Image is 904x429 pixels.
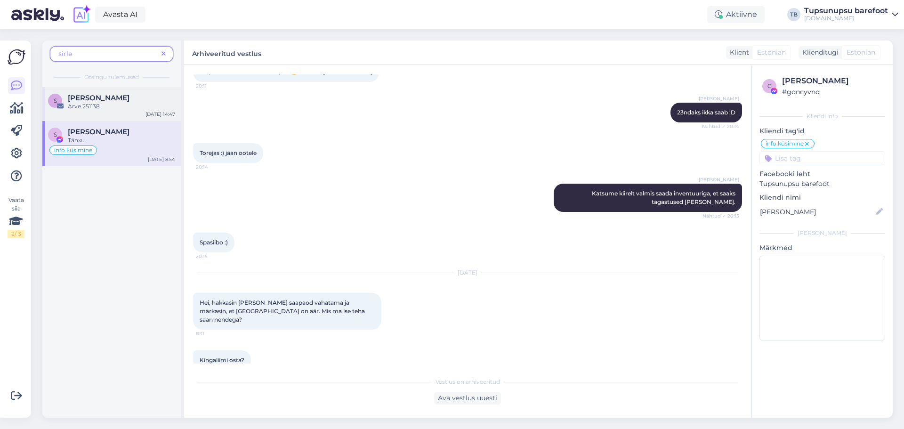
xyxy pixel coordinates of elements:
img: Askly Logo [8,48,25,66]
span: Vestlus on arhiveeritud [436,378,500,386]
span: Katsume kiirelt valmis saada inventuuriga, et saaks tagastused [PERSON_NAME]. [592,190,737,205]
p: Kliendi tag'id [759,126,885,136]
p: Tupsunupsu barefoot [759,179,885,189]
span: 8:31 [196,330,231,337]
div: TB [787,8,800,21]
span: Otsingu tulemused [84,73,139,81]
div: Arve 251138 [68,102,175,111]
div: 2 / 3 [8,230,24,238]
span: info küsimine [766,141,804,146]
p: Facebooki leht [759,169,885,179]
span: [PERSON_NAME] [699,176,739,183]
span: info küsimine [54,147,92,153]
div: [DOMAIN_NAME] [804,15,888,22]
span: Torejas :) jäan ootele [200,149,257,156]
div: [DATE] 8:54 [148,156,175,163]
span: Nähtud ✓ 20:14 [702,123,739,130]
span: Kingaliimi osta? [200,356,244,364]
div: Aktiivne [707,6,765,23]
p: Kliendi nimi [759,193,885,202]
span: Nähtud ✓ 20:15 [702,212,739,219]
span: 20:11 [196,82,231,89]
span: 20:15 [196,253,231,260]
label: Arhiveeritud vestlus [192,46,261,59]
span: 20:14 [196,163,231,170]
span: sirle [58,49,72,58]
div: [DATE] [193,268,742,277]
span: Spasiibo :) [200,239,228,246]
div: Kliendi info [759,112,885,121]
a: Avasta AI [95,7,145,23]
span: Estonian [847,48,875,57]
a: Tupsunupsu barefoot[DOMAIN_NAME] [804,7,898,22]
input: Lisa tag [759,151,885,165]
input: Lisa nimi [760,207,874,217]
span: S [54,97,57,104]
div: Tänxu [68,136,175,145]
span: Hei, hakkasin [PERSON_NAME] saapaod vahatama ja märkasin, et [GEOGRAPHIC_DATA] on äär. Mis ma ise... [200,299,366,323]
div: Ava vestlus uuesti [434,392,501,405]
p: Märkmed [759,243,885,253]
div: Tupsunupsu barefoot [804,7,888,15]
span: Sirle Tilk [68,128,129,136]
span: S [54,131,57,138]
img: explore-ai [72,5,91,24]
span: [PERSON_NAME] [699,95,739,102]
div: # gqncyvnq [782,87,882,97]
div: Klienditugi [799,48,839,57]
span: 23ndaks ikka saab :D [677,109,735,116]
div: Vaata siia [8,196,24,238]
span: g [767,82,772,89]
div: Klient [726,48,749,57]
span: Estonian [757,48,786,57]
div: [PERSON_NAME] [782,75,882,87]
div: [PERSON_NAME] [759,229,885,237]
span: Sirje Lepsaar [68,94,129,102]
div: [DATE] 14:47 [145,111,175,118]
